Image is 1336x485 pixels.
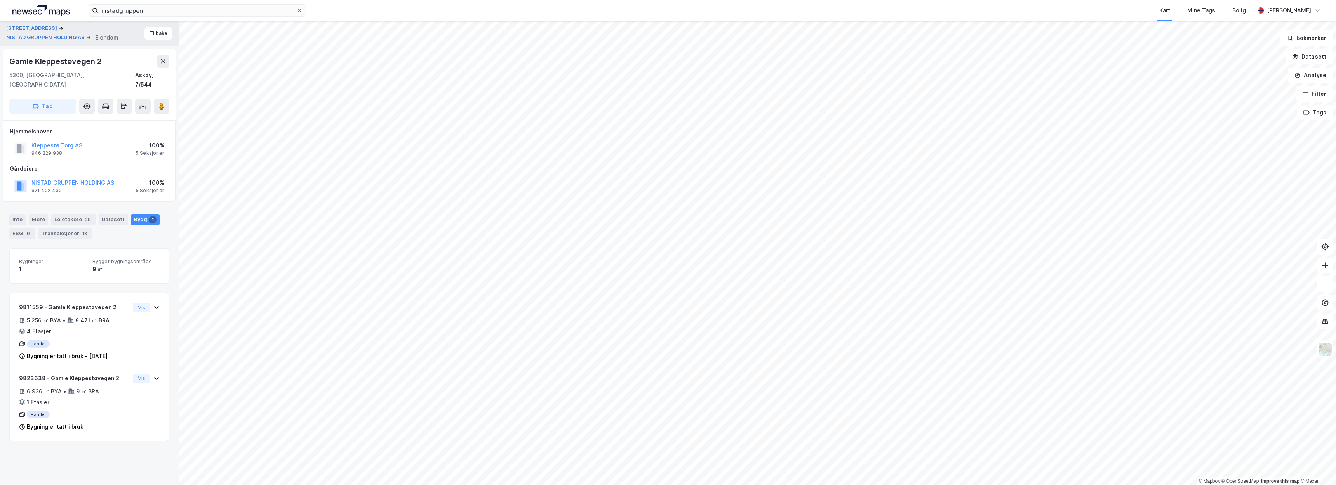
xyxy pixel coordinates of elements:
[19,374,130,383] div: 9823638 - Gamle Kleppestøvegen 2
[29,214,48,225] div: Eiere
[83,216,92,223] div: 29
[133,374,150,383] button: Vis
[9,55,103,68] div: Gamle Kleppestøvegen 2
[1187,6,1215,15] div: Mine Tags
[131,214,160,225] div: Bygg
[81,230,89,237] div: 18
[9,214,26,225] div: Info
[19,258,86,265] span: Bygninger
[75,316,110,325] div: 8 471 ㎡ BRA
[27,387,62,396] div: 6 936 ㎡ BYA
[1318,342,1333,357] img: Z
[99,214,128,225] div: Datasett
[1280,30,1333,46] button: Bokmerker
[63,388,66,395] div: •
[9,99,76,114] button: Tag
[27,327,51,336] div: 4 Etasjer
[1297,448,1336,485] iframe: Chat Widget
[133,303,150,312] button: Vis
[92,258,160,265] span: Bygget bygningsområde
[135,71,169,89] div: Askøy, 7/544
[136,150,164,156] div: 5 Seksjoner
[144,27,172,40] button: Tilbake
[1261,478,1299,484] a: Improve this map
[1297,448,1336,485] div: Kontrollprogram for chat
[19,265,86,274] div: 1
[136,178,164,187] div: 100%
[1267,6,1311,15] div: [PERSON_NAME]
[10,127,169,136] div: Hjemmelshaver
[27,422,83,431] div: Bygning er tatt i bruk
[92,265,160,274] div: 9 ㎡
[31,187,62,194] div: 921 402 430
[24,230,32,237] div: 9
[19,303,130,312] div: 9811559 - Gamle Kleppestøvegen 2
[136,187,164,194] div: 5 Seksjoner
[6,24,59,32] button: [STREET_ADDRESS]
[1199,478,1220,484] a: Mapbox
[1286,49,1333,64] button: Datasett
[27,316,61,325] div: 5 256 ㎡ BYA
[1288,68,1333,83] button: Analyse
[9,71,135,89] div: 5300, [GEOGRAPHIC_DATA], [GEOGRAPHIC_DATA]
[76,387,99,396] div: 9 ㎡ BRA
[27,352,108,361] div: Bygning er tatt i bruk - [DATE]
[95,33,118,42] div: Eiendom
[27,398,49,407] div: 1 Etasjer
[38,228,92,239] div: Transaksjoner
[9,228,35,239] div: ESG
[1221,478,1259,484] a: OpenStreetMap
[149,216,157,223] div: 1
[51,214,96,225] div: Leietakere
[1297,105,1333,120] button: Tags
[12,5,70,16] img: logo.a4113a55bc3d86da70a041830d287a7e.svg
[1296,86,1333,102] button: Filter
[1232,6,1246,15] div: Bolig
[6,34,86,42] button: NISTAD GRUPPEN HOLDING AS
[136,141,164,150] div: 100%
[10,164,169,173] div: Gårdeiere
[31,150,62,156] div: 946 229 938
[1159,6,1170,15] div: Kart
[63,317,66,324] div: •
[98,5,296,16] input: Søk på adresse, matrikkel, gårdeiere, leietakere eller personer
